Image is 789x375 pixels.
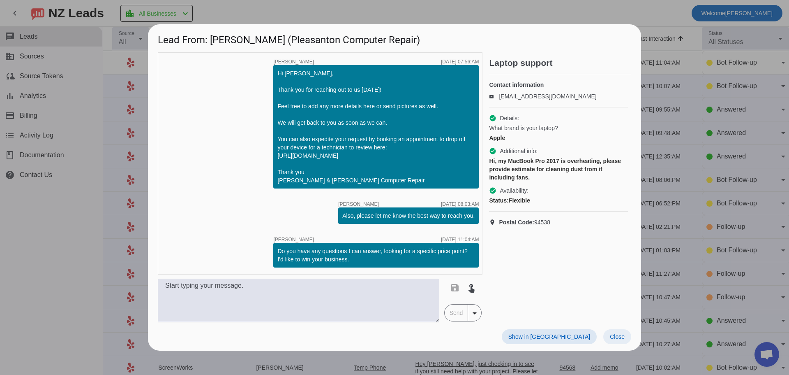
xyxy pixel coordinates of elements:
[470,308,480,318] mat-icon: arrow_drop_down
[499,219,534,226] strong: Postal Code:
[489,147,496,155] mat-icon: check_circle
[489,94,499,98] mat-icon: email
[441,237,479,242] div: [DATE] 11:04:AM
[489,196,628,205] div: Flexible
[508,333,590,340] span: Show in [GEOGRAPHIC_DATA]
[489,134,628,142] div: Apple
[466,283,476,293] mat-icon: touch_app
[502,329,597,344] button: Show in [GEOGRAPHIC_DATA]
[500,114,519,122] span: Details:
[148,24,641,52] h1: Lead From: [PERSON_NAME] (Pleasanton Computer Repair)
[499,218,550,226] span: 94538
[500,186,528,195] span: Availability:
[342,212,475,220] div: Also, please let me know the best way to reach you.​
[441,59,479,64] div: [DATE] 07:56:AM
[273,237,314,242] span: [PERSON_NAME]
[338,202,379,207] span: [PERSON_NAME]
[277,247,475,263] div: Do you have any questions I can answer, looking for a specific price point? I'd like to win your ...
[500,147,538,155] span: Additional info:
[277,69,475,184] div: Hi [PERSON_NAME], Thank you for reaching out to us [DATE]! Feel free to add any more details here...
[499,93,596,100] a: [EMAIL_ADDRESS][DOMAIN_NAME]
[610,333,625,340] span: Close
[489,187,496,194] mat-icon: check_circle
[489,59,631,67] h2: Laptop support
[489,157,628,182] div: Hi, my MacBook Pro 2017 is overheating, please provide estimate for cleaning dust from it includi...
[441,202,479,207] div: [DATE] 08:03:AM
[489,81,628,89] h4: Contact information
[489,197,508,204] strong: Status:
[273,59,314,64] span: [PERSON_NAME]
[603,329,631,344] button: Close
[489,219,499,226] mat-icon: location_on
[489,114,496,122] mat-icon: check_circle
[489,124,558,132] span: What brand is your laptop?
